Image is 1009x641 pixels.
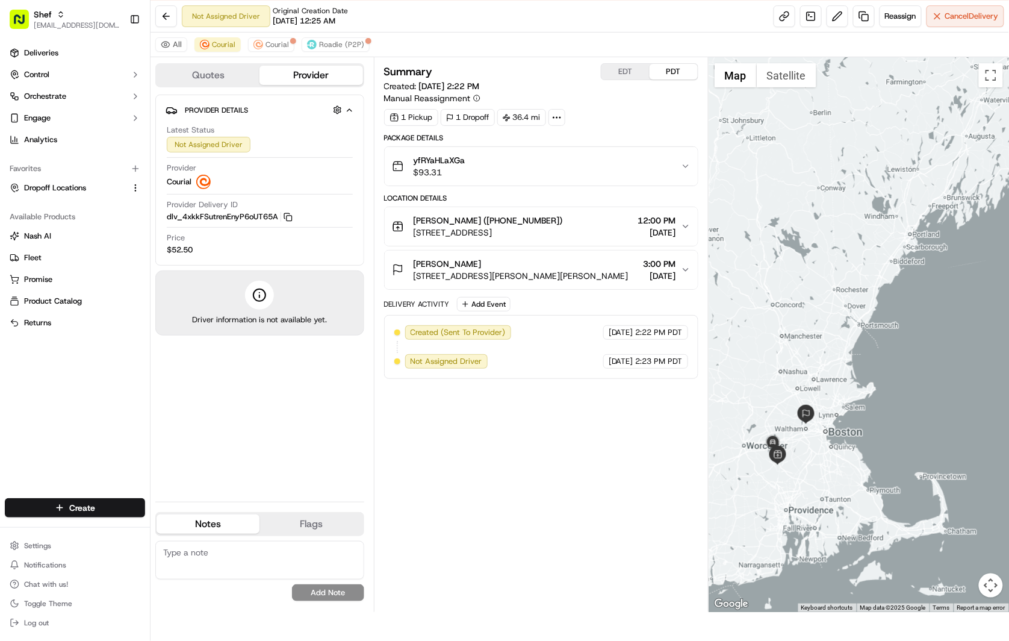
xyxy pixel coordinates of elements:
span: Create [69,502,95,514]
a: Product Catalog [10,296,140,307]
span: $93.31 [414,166,465,178]
div: Delivery Activity [384,299,450,309]
div: Start new chat [54,115,197,127]
button: Keyboard shortcuts [801,604,853,612]
div: Favorites [5,159,145,178]
button: Courial [248,37,294,52]
div: 1 [763,433,783,452]
img: Nash [12,12,36,36]
button: Show street map [715,63,757,87]
span: 12:00 PM [638,214,676,227]
button: Roadie (P2P) [302,37,370,52]
a: 💻API Documentation [97,232,198,254]
span: Driver information is not available yet. [192,314,327,325]
a: Deliveries [5,43,145,63]
button: Toggle Theme [5,595,145,612]
span: [DATE] [638,227,676,239]
span: Courial [265,40,289,49]
span: Chat with us! [24,580,68,589]
div: Location Details [384,193,698,203]
a: Returns [10,317,140,328]
span: Not Assigned Driver [411,356,482,367]
button: Add Event [457,297,511,311]
span: Shef Support [37,187,84,196]
a: Fleet [10,252,140,263]
span: Courial [212,40,235,49]
span: Provider [167,163,196,174]
button: See all [187,154,219,169]
span: yfRYaHLaXGa [414,154,465,166]
img: Shef Support [12,175,31,195]
img: Google [712,596,751,612]
button: [PERSON_NAME][STREET_ADDRESS][PERSON_NAME][PERSON_NAME]3:00 PM[DATE] [385,251,698,289]
div: 2 [796,405,816,424]
h3: Summary [384,66,433,77]
span: Dropoff Locations [24,183,86,193]
button: Flags [259,514,362,534]
span: Roadie (P2P) [319,40,364,49]
span: Reassign [885,11,916,22]
button: CancelDelivery [927,5,1004,27]
button: dlv_4xkkFSutrenEnyP6oUT65A [167,211,293,222]
button: Toggle fullscreen view [979,63,1003,87]
button: Engage [5,108,145,128]
button: Settings [5,537,145,554]
button: [PERSON_NAME] ([PHONE_NUMBER])[STREET_ADDRESS]12:00 PM[DATE] [385,207,698,246]
button: Create [5,498,145,517]
div: 📗 [12,238,22,248]
button: Returns [5,313,145,333]
img: couriallogo.png [253,40,263,49]
span: • [87,187,91,196]
span: Returns [24,317,51,328]
span: Map data ©2025 Google [860,604,926,611]
span: Notifications [24,560,66,570]
span: $52.50 [167,245,193,255]
button: Manual Reassignment [384,92,480,104]
button: [EMAIL_ADDRESS][DOMAIN_NAME] [34,20,120,30]
div: 1 Pickup [384,109,438,126]
div: Available Products [5,207,145,227]
span: Original Creation Date [273,6,348,16]
button: Courial [194,37,241,52]
a: Analytics [5,130,145,149]
span: 3:00 PM [644,258,676,270]
span: Provider Details [185,105,248,115]
span: API Documentation [114,237,193,249]
span: Control [24,69,49,80]
span: Analytics [24,134,57,145]
button: Shef [34,8,52,20]
button: Promise [5,270,145,289]
a: Report a map error [957,604,1005,611]
span: Pylon [120,266,146,275]
button: Nash AI [5,227,145,246]
button: Product Catalog [5,292,145,311]
button: Provider [259,66,362,85]
button: Start new chat [205,119,219,133]
span: 2:22 PM PDT [636,327,683,338]
span: Fleet [24,252,42,263]
button: PDT [650,64,698,80]
button: Orchestrate [5,87,145,106]
a: Nash AI [10,231,140,242]
div: Past conversations [12,157,81,166]
span: [DATE] [644,270,676,282]
button: Notifications [5,557,145,574]
span: [DATE] 12:25 AM [273,16,335,27]
span: 2:23 PM PDT [636,356,683,367]
button: Provider Details [166,100,354,120]
span: Courial [167,177,191,187]
img: roadie-logo-v2.jpg [307,40,317,49]
span: Toggle Theme [24,599,72,608]
button: EDT [601,64,650,80]
button: Log out [5,614,145,631]
button: Reassign [880,5,922,27]
div: Package Details [384,133,698,143]
span: [STREET_ADDRESS][PERSON_NAME][PERSON_NAME] [414,270,629,282]
a: Dropoff Locations [10,183,126,193]
span: [DATE] [609,356,633,367]
span: Created: [384,80,480,92]
button: Chat with us! [5,576,145,593]
button: Notes [157,514,259,534]
button: yfRYaHLaXGa$93.31 [385,147,698,186]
